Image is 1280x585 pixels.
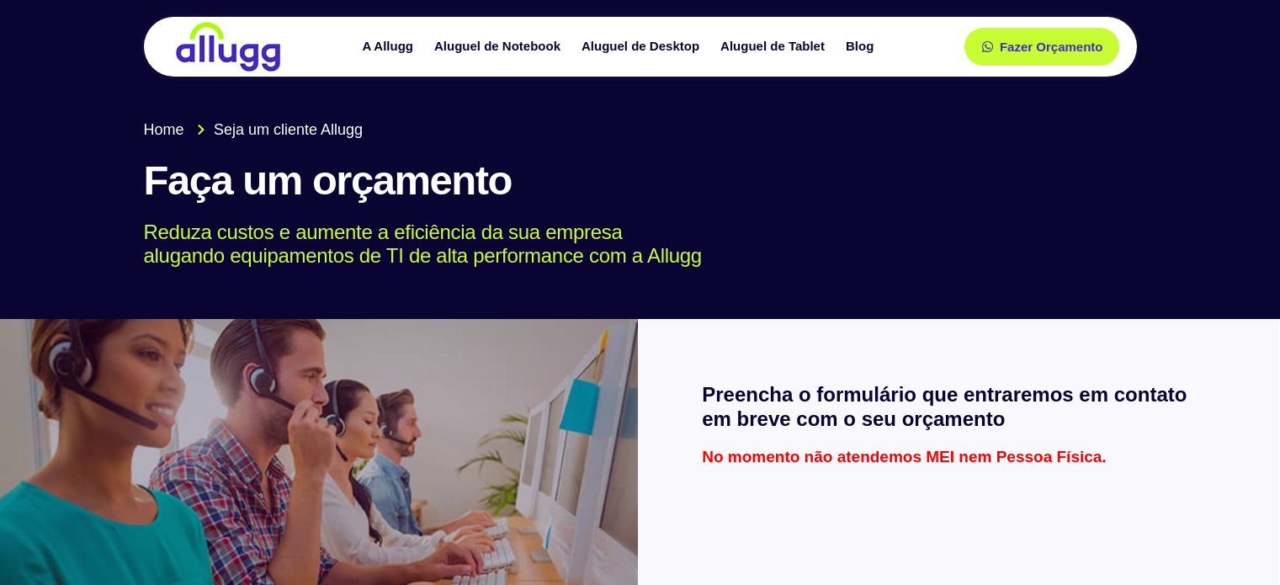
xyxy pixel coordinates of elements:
[573,32,712,61] a: Aluguel de Desktop
[144,221,1113,269] p: Reduza custos e aumente a eficiência da sua empresa alugando equipamentos de TI de alta performan...
[712,32,837,61] a: Aluguel de Tablet
[144,119,184,141] span: Home
[426,32,573,61] a: Aluguel de Notebook
[353,32,426,61] a: A Allugg
[210,119,363,141] span: Seja um cliente Allugg
[702,449,1215,465] p: No momento não atendemos MEI nem Pessoa Física.
[144,158,1137,204] h1: Faça um orçamento
[173,21,283,72] img: locação de TI é Allugg
[964,28,1120,66] a: Fazer Orçamento
[1000,40,1103,53] span: Fazer Orçamento
[837,32,886,61] a: Blog
[702,383,1215,432] h2: Preencha o formulário que entraremos em contato em breve com o seu orçamento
